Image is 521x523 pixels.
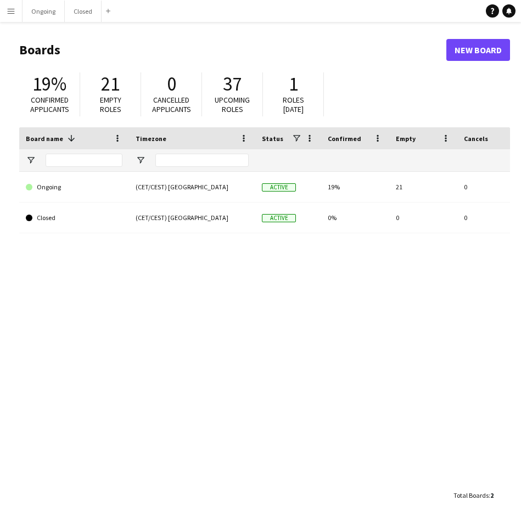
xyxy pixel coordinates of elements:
[389,203,457,233] div: 0
[167,72,176,96] span: 0
[23,1,65,22] button: Ongoing
[136,134,166,143] span: Timezone
[46,154,122,167] input: Board name Filter Input
[289,72,298,96] span: 1
[328,134,361,143] span: Confirmed
[100,95,121,114] span: Empty roles
[215,95,250,114] span: Upcoming roles
[446,39,510,61] a: New Board
[283,95,304,114] span: Roles [DATE]
[32,72,66,96] span: 19%
[19,42,446,58] h1: Boards
[26,203,122,233] a: Closed
[129,203,255,233] div: (CET/CEST) [GEOGRAPHIC_DATA]
[464,134,488,143] span: Cancels
[136,155,145,165] button: Open Filter Menu
[26,134,63,143] span: Board name
[101,72,120,96] span: 21
[129,172,255,202] div: (CET/CEST) [GEOGRAPHIC_DATA]
[152,95,191,114] span: Cancelled applicants
[155,154,249,167] input: Timezone Filter Input
[453,485,494,506] div: :
[396,134,416,143] span: Empty
[453,491,489,499] span: Total Boards
[262,183,296,192] span: Active
[490,491,494,499] span: 2
[321,203,389,233] div: 0%
[321,172,389,202] div: 19%
[30,95,69,114] span: Confirmed applicants
[26,172,122,203] a: Ongoing
[26,155,36,165] button: Open Filter Menu
[389,172,457,202] div: 21
[65,1,102,22] button: Closed
[262,214,296,222] span: Active
[262,134,283,143] span: Status
[223,72,242,96] span: 37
